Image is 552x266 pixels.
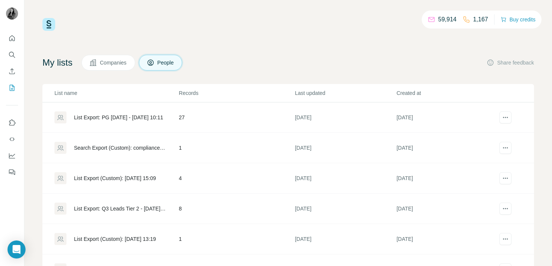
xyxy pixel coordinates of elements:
[74,235,156,243] div: List Export (Custom): [DATE] 13:19
[100,59,127,66] span: Companies
[6,65,18,78] button: Enrich CSV
[396,133,498,163] td: [DATE]
[6,149,18,162] button: Dashboard
[74,114,163,121] div: List Export: PG [DATE] - [DATE] 10:11
[397,89,497,97] p: Created at
[294,133,396,163] td: [DATE]
[294,224,396,254] td: [DATE]
[501,14,535,25] button: Buy credits
[74,174,156,182] div: List Export (Custom): [DATE] 15:09
[487,59,534,66] button: Share feedback
[42,57,72,69] h4: My lists
[178,133,294,163] td: 1
[294,163,396,194] td: [DATE]
[499,233,511,245] button: actions
[294,194,396,224] td: [DATE]
[499,142,511,154] button: actions
[179,89,294,97] p: Records
[42,18,55,31] img: Surfe Logo
[438,15,457,24] p: 59,914
[6,132,18,146] button: Use Surfe API
[54,89,178,97] p: List name
[178,163,294,194] td: 4
[499,111,511,123] button: actions
[473,15,488,24] p: 1,167
[295,89,395,97] p: Last updated
[6,165,18,179] button: Feedback
[178,224,294,254] td: 1
[396,163,498,194] td: [DATE]
[499,203,511,215] button: actions
[294,102,396,133] td: [DATE]
[74,205,166,212] div: List Export: Q3 Leads Tier 2 - [DATE] 13:27
[178,194,294,224] td: 8
[157,59,175,66] span: People
[396,102,498,133] td: [DATE]
[396,194,498,224] td: [DATE]
[74,144,166,152] div: Search Export (Custom): compliance - [DATE] 16:17
[6,8,18,20] img: Avatar
[499,172,511,184] button: actions
[6,81,18,95] button: My lists
[6,48,18,62] button: Search
[6,116,18,129] button: Use Surfe on LinkedIn
[6,32,18,45] button: Quick start
[178,102,294,133] td: 27
[396,224,498,254] td: [DATE]
[8,240,26,258] div: Open Intercom Messenger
